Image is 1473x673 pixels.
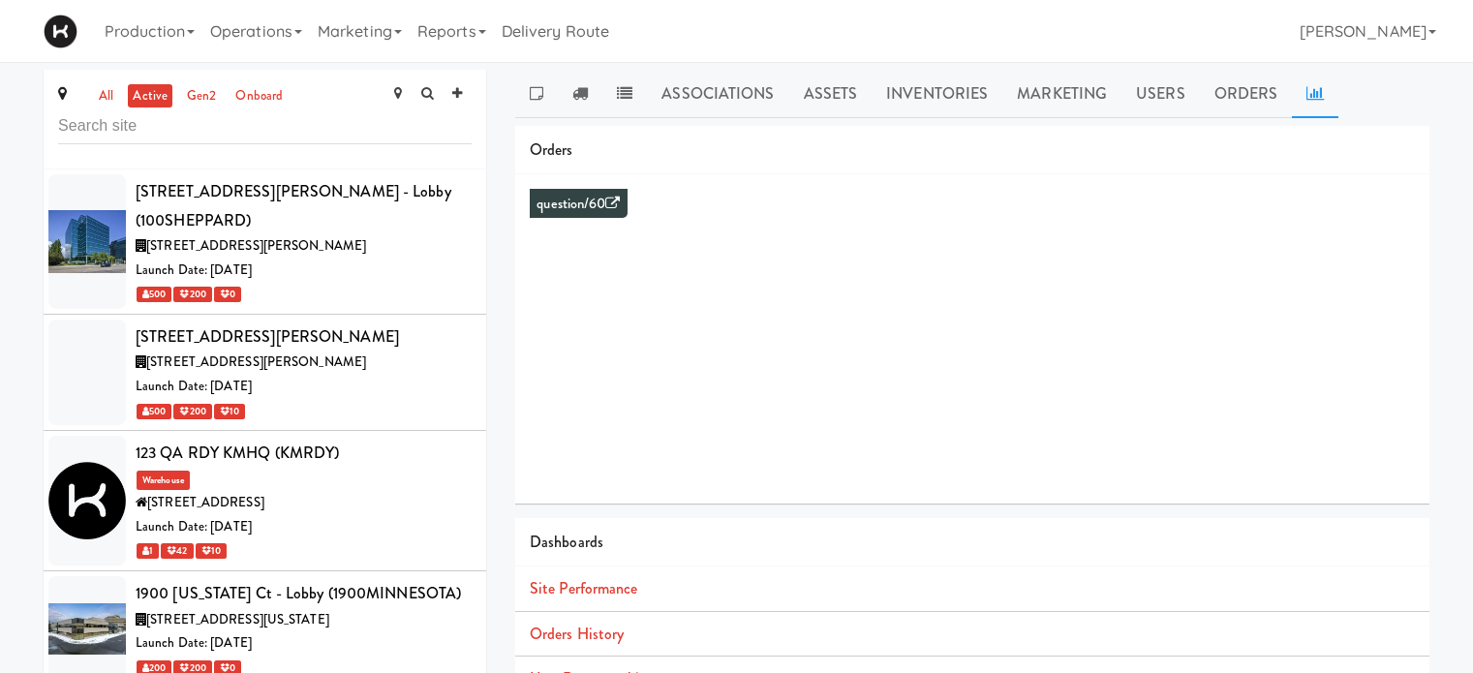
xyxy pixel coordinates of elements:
[146,236,366,255] span: [STREET_ADDRESS][PERSON_NAME]
[872,70,1002,118] a: Inventories
[530,531,603,553] span: Dashboards
[136,515,472,539] div: Launch Date: [DATE]
[230,84,288,108] a: onboard
[137,404,171,419] span: 500
[136,177,472,234] div: [STREET_ADDRESS][PERSON_NAME] - Lobby (100SHEPPARD)
[94,84,118,108] a: all
[146,610,329,628] span: [STREET_ADDRESS][US_STATE]
[530,577,638,599] a: Site Performance
[136,375,472,399] div: Launch Date: [DATE]
[58,108,472,144] input: Search site
[1200,70,1293,118] a: Orders
[789,70,873,118] a: Assets
[44,15,77,48] img: Micromart
[136,259,472,283] div: Launch Date: [DATE]
[146,352,366,371] span: [STREET_ADDRESS][PERSON_NAME]
[530,623,624,645] a: Orders History
[44,315,486,431] li: [STREET_ADDRESS][PERSON_NAME][STREET_ADDRESS][PERSON_NAME]Launch Date: [DATE] 500 200 10
[136,322,472,352] div: [STREET_ADDRESS][PERSON_NAME]
[182,84,221,108] a: gen2
[173,287,211,302] span: 200
[136,439,472,468] div: 123 QA RDY KMHQ (KMRDY)
[530,138,573,161] span: Orders
[136,579,472,608] div: 1900 [US_STATE] Ct - Lobby (1900MINNESOTA)
[537,194,620,214] a: question/60
[137,543,159,559] span: 1
[196,543,227,559] span: 10
[137,471,190,490] span: Warehouse
[137,287,171,302] span: 500
[161,543,193,559] span: 42
[1002,70,1121,118] a: Marketing
[647,70,788,118] a: Associations
[44,431,486,571] li: 123 QA RDY KMHQ (KMRDY)Warehouse[STREET_ADDRESS]Launch Date: [DATE] 1 42 10
[147,493,264,511] span: [STREET_ADDRESS]
[136,631,472,656] div: Launch Date: [DATE]
[1121,70,1200,118] a: Users
[128,84,172,108] a: active
[44,169,486,315] li: [STREET_ADDRESS][PERSON_NAME] - Lobby (100SHEPPARD)[STREET_ADDRESS][PERSON_NAME]Launch Date: [DAT...
[214,287,241,302] span: 0
[214,404,245,419] span: 10
[173,404,211,419] span: 200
